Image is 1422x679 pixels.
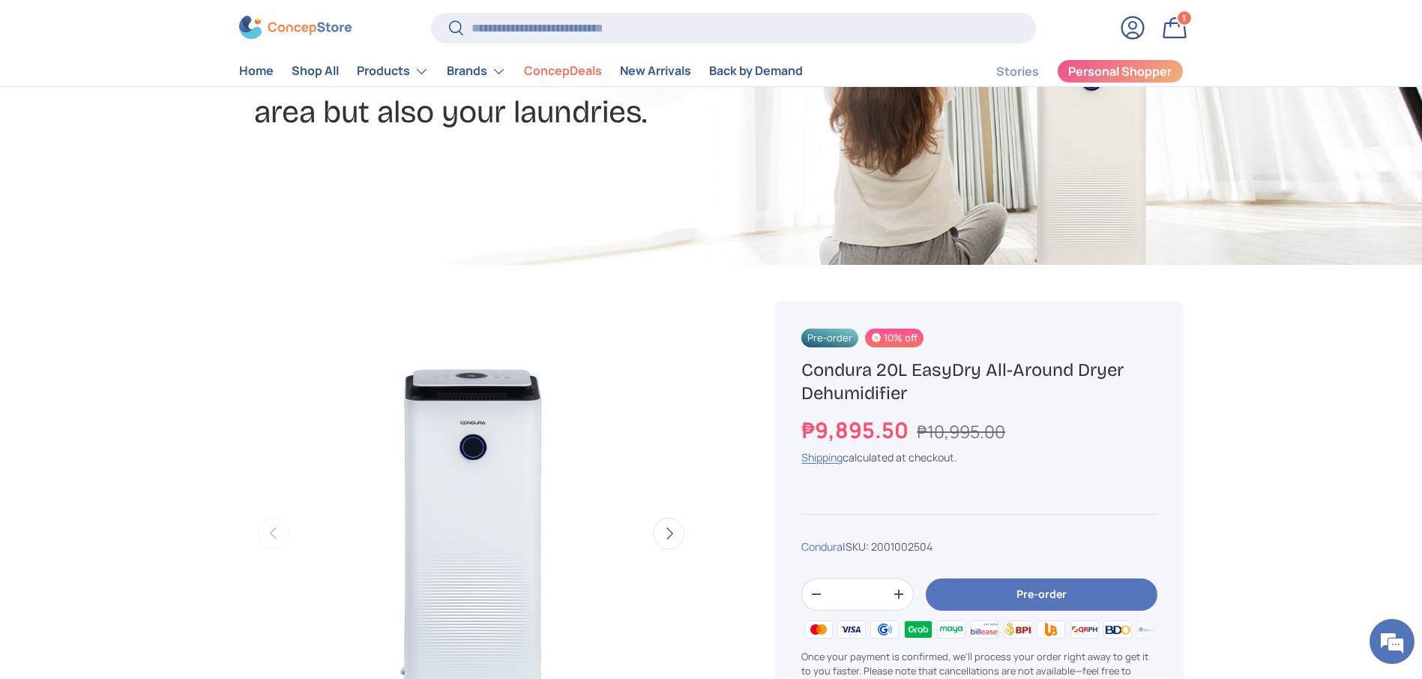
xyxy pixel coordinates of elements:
[620,57,691,86] a: New Arrivals
[835,618,868,641] img: visa
[868,618,901,641] img: gcash
[871,539,933,554] span: 2001002504
[917,419,1005,443] s: ₱10,995.00
[78,84,252,104] div: Chat with us now
[246,8,282,44] div: Minimize live chat window
[1067,618,1100,641] img: qrph
[1057,59,1184,83] a: Personal Shopper
[292,57,339,86] a: Shop All
[846,539,869,554] span: SKU:
[801,539,843,554] a: Condura
[801,415,912,445] strong: ₱9,895.50
[801,449,1157,465] div: calculated at checkout.
[239,56,803,86] nav: Primary
[960,56,1184,86] nav: Secondary
[1101,618,1134,641] img: bdo
[254,52,830,133] h2: Dries not only your whole area but also your laundries.
[968,618,1001,641] img: billease
[801,450,843,464] a: Shipping
[865,329,924,347] span: 10% off
[1182,13,1186,24] span: 1
[1134,618,1167,641] img: metrobank
[1068,66,1172,78] span: Personal Shopper
[239,17,352,40] img: ConcepStore
[438,56,515,86] summary: Brands
[901,618,934,641] img: grabpay
[709,57,803,86] a: Back by Demand
[1034,618,1067,641] img: ubp
[239,57,274,86] a: Home
[801,618,834,641] img: master
[801,329,858,347] span: Pre-order
[7,410,286,462] textarea: Type your message and hit 'Enter'
[801,359,1157,405] h1: Condura 20L EasyDry All-Around Dryer Dehumidifier
[524,57,602,86] a: ConcepDeals
[348,56,438,86] summary: Products
[843,539,933,554] span: |
[926,578,1157,611] button: Pre-order
[87,189,207,341] span: We're online!
[1001,618,1034,641] img: bpi
[996,57,1039,86] a: Stories
[935,618,968,641] img: maya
